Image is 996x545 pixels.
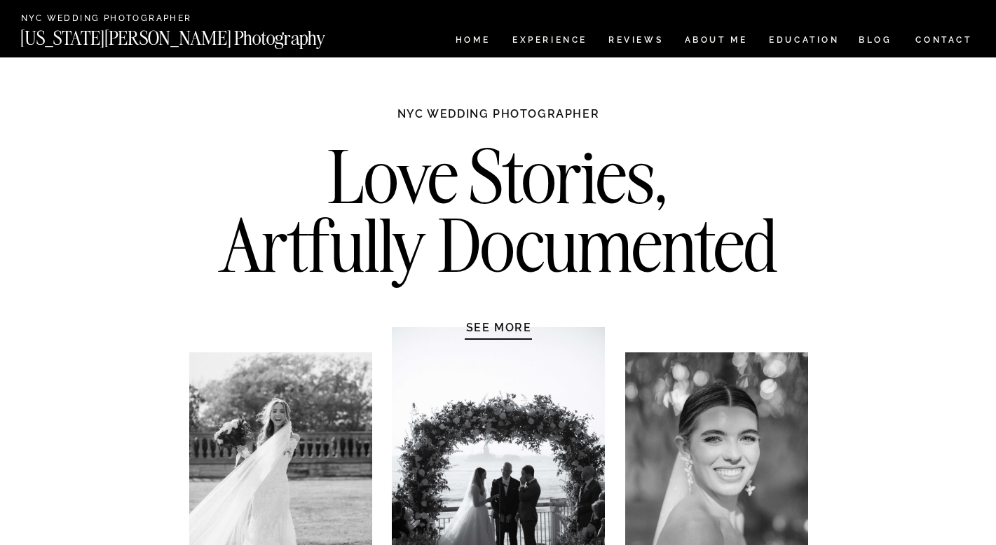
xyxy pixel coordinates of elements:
a: ABOUT ME [684,36,748,48]
a: SEE MORE [432,320,566,334]
h2: Love Stories, Artfully Documented [205,142,793,289]
a: EDUCATION [768,36,841,48]
a: Experience [512,36,586,48]
a: BLOG [859,36,892,48]
h1: NYC WEDDING PHOTOGRAPHER [367,106,630,134]
a: REVIEWS [608,36,661,48]
a: [US_STATE][PERSON_NAME] Photography [20,29,372,41]
a: CONTACT [915,32,973,48]
a: NYC Wedding Photographer [21,14,232,25]
a: HOME [453,36,493,48]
